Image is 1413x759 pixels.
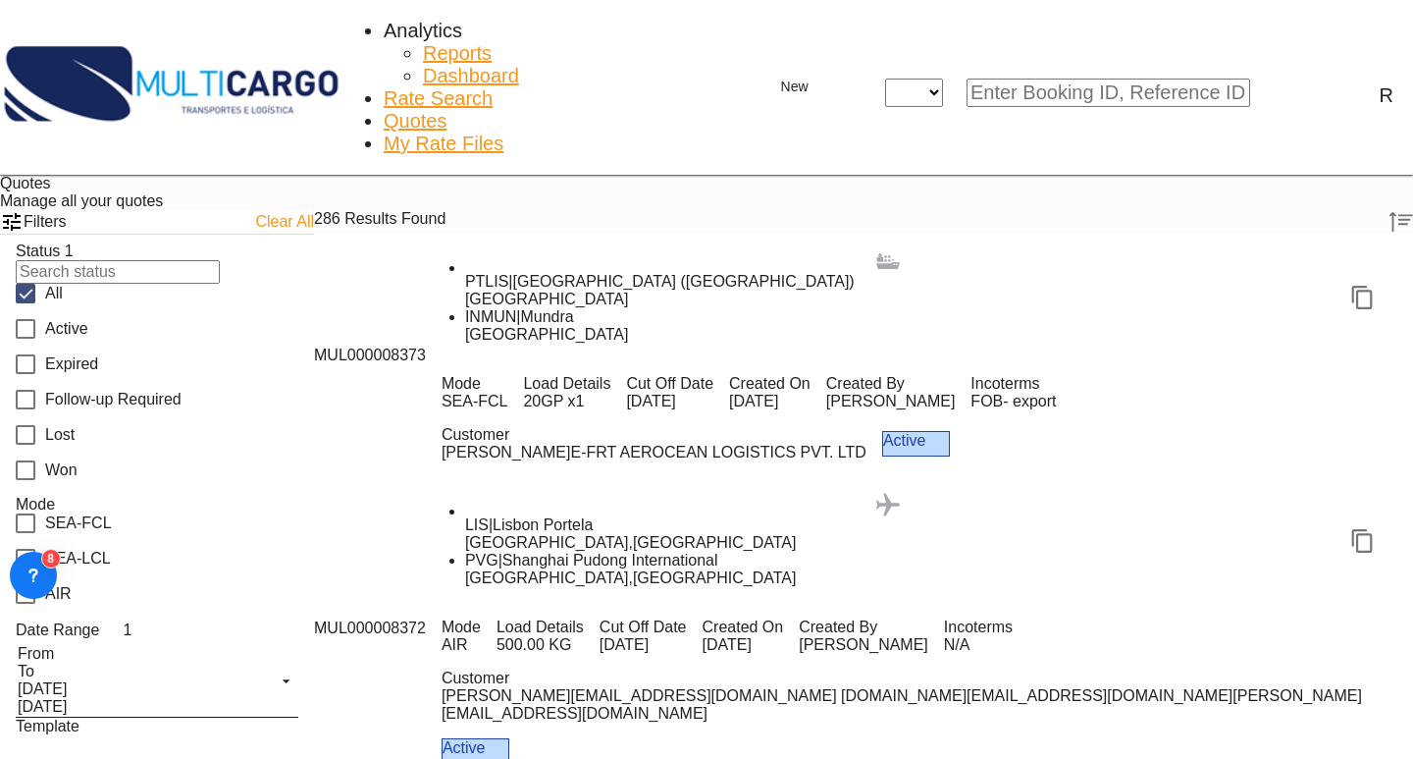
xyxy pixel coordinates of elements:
span: Template [16,718,79,734]
span: Created On [703,619,784,636]
span: E-FRT AEROCEAN LOGISTICS PVT. LTD [570,444,865,461]
div: Expired [45,355,98,373]
span: Dashboard [423,65,519,86]
span: New [758,79,832,94]
span: [GEOGRAPHIC_DATA] [633,534,797,551]
div: - export [1003,393,1056,410]
div: N/A [944,636,970,654]
span: 10 Sep 2025 [600,636,687,654]
span: icon-magnify [1250,79,1274,107]
span: Load Details [497,619,584,636]
span: | [498,552,502,569]
md-icon: icon-magnify [1250,81,1274,105]
span: Mode [16,496,55,513]
span: Customer [442,426,866,444]
span: INMUN Mundra [465,308,574,325]
div: FOB export [970,393,1056,410]
md-icon: icon-chevron-down [925,432,949,456]
span: Active [883,432,926,456]
span: [GEOGRAPHIC_DATA] [465,534,633,551]
md-icon: icon-magnify [247,260,271,284]
span: | [508,273,512,290]
span: Cut Off Date [600,619,687,636]
span: Status [16,243,60,259]
div: Follow-up Required [45,391,182,408]
button: Copy Quote [1319,522,1405,558]
div: Won [45,461,78,479]
span: [GEOGRAPHIC_DATA] [465,291,629,307]
span: Chetan Krishnappa E-FRT AEROCEAN LOGISTICS PVT. LTD [442,444,866,461]
div: FOB [970,393,1003,410]
span: Patricia Barroso [799,636,928,654]
span: AIR [442,636,481,654]
div: SEA-FCL [45,515,112,532]
a: My Rate Files [384,133,503,155]
div: AIR [45,585,72,603]
div: OriginLisbon (Lisboa) Portugal [465,273,1311,308]
md-checkbox: SEA-LCL [16,549,111,569]
div: All [45,285,63,302]
md-icon: icon-chevron-down [809,76,832,99]
span: MUL000008372 [314,620,426,637]
span: , [628,534,632,551]
a: Rate Search [384,87,493,110]
span: LIS Lisbon Portela [465,516,593,533]
md-checkbox: AIR [16,584,72,604]
span: 20GP x 1 [523,393,610,410]
a: Clear All [255,213,314,231]
span: 10 Sep 2025 [703,636,784,654]
span: My Rate Files [384,133,503,154]
span: Filters [24,213,255,231]
div: [DATE] [18,698,265,716]
span: 10 Sep 2025 [626,393,713,410]
span: Ricardo Santos [826,393,956,410]
md-icon: assets/icons/custom/ship-fill.svg [876,249,900,273]
a: Reports [423,42,492,65]
md-icon: assets/icons/custom/copyQuote.svg [1350,529,1374,553]
div: Sort by: Created On [1389,210,1413,234]
div: Lost [45,426,75,444]
span: [GEOGRAPHIC_DATA] [465,326,629,343]
div: From [18,645,265,663]
a: Dashboard [423,65,519,87]
div: To [18,663,265,680]
span: PVG Shanghai Pudong International [465,552,718,569]
button: Copy Quote [1319,279,1405,314]
span: allen.zhang@sglog-group.com allen.zhang@sglog-group.com allen.zhang@sglog-group.com [442,687,1397,723]
div: [DATE] [18,680,265,698]
span: From To [DATE][DATE] [16,643,298,718]
md-icon: assets/icons/custom/copyQuote.svg [1350,286,1374,309]
span: 500.00 KG [497,636,572,653]
md-icon: icon-plus 400-fg [758,76,781,99]
span: [GEOGRAPHIC_DATA] [633,569,797,586]
div: icon-magnify [1274,81,1297,105]
input: Search status [16,260,220,284]
span: | [489,516,493,533]
span: MUL000008373 [314,347,426,364]
div: OriginLisbon Portela Portugal [465,516,1311,552]
span: Incoterms [944,619,1013,636]
span: Quotes [384,110,446,132]
span: Created By [799,619,928,636]
span: Load Details [523,375,610,393]
span: Created By [826,375,956,393]
div: DestinationShanghai Pudong International China [465,552,1311,587]
div: R [1380,84,1393,107]
span: PTLIS [GEOGRAPHIC_DATA] ([GEOGRAPHIC_DATA]) [465,273,855,290]
div: Status 1 [16,243,298,260]
input: Enter Booking ID, Reference ID, Order ID [967,79,1250,107]
div: Change Status Here [882,431,951,457]
span: Customer [442,670,1397,687]
span: Help [1317,82,1340,107]
md-icon: icon-chevron-down [943,81,967,105]
div: 286 Results Found [314,210,445,234]
div: DestinationMundra India [465,308,1311,344]
span: SEA-FCL [442,393,508,410]
span: Reports [423,42,492,64]
span: Rate Search [384,87,493,109]
span: 1 [123,622,131,638]
span: 10 Sep 2025 [729,393,811,410]
span: 1 [65,243,74,259]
